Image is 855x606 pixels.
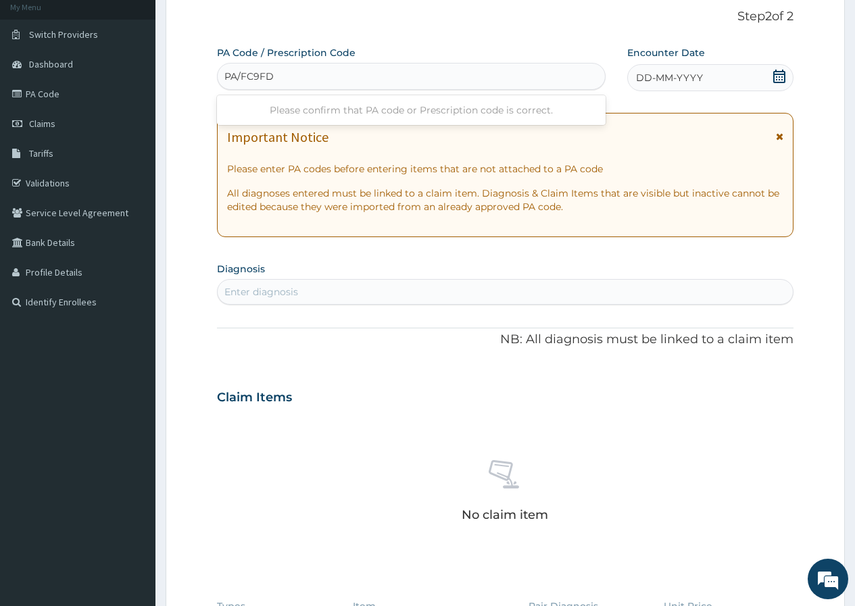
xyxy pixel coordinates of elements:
[23,133,65,145] span: You are in
[627,46,705,59] label: Encounter Date
[7,243,258,300] div: Unable to wait?
[29,147,53,159] span: Tariffs
[227,162,783,176] p: Please enter PA codes before entering items that are not attached to a PA code
[227,186,783,213] p: All diagnoses entered must be linked to a claim item. Diagnosis & Claim Items that are visible bu...
[224,285,298,299] div: Enter diagnosis
[45,68,75,101] img: d_794563401_company_1708531726252_794563401
[30,205,234,230] div: [PERSON_NAME] Provider Portal Assistant is forwarding the chat
[217,262,265,276] label: Diagnosis
[24,278,245,293] span: Please leave us a message
[222,7,254,39] div: Minimize live chat window
[217,9,793,24] p: Step 2 of 2
[29,58,73,70] span: Dashboard
[91,76,247,94] div: Chat with us now
[217,98,605,122] div: Please confirm that PA code or Prescription code is correct.
[68,132,118,147] span: Queue no. 1
[217,331,793,349] p: NB: All diagnosis must be linked to a claim item
[7,323,258,441] textarea: Type your message and hit 'Enter'
[29,118,55,130] span: Claims
[29,28,98,41] span: Switch Providers
[23,147,241,161] div: You will be connected to an operator in ~ 01:02 mins
[636,71,703,84] span: DD-MM-YYYY
[234,410,247,424] span: Add emojis
[227,130,328,145] h1: Important Notice
[15,74,35,95] div: Navigation go back
[217,390,292,405] h3: Claim Items
[217,46,356,59] label: PA Code / Prescription Code
[462,508,548,522] p: No claim item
